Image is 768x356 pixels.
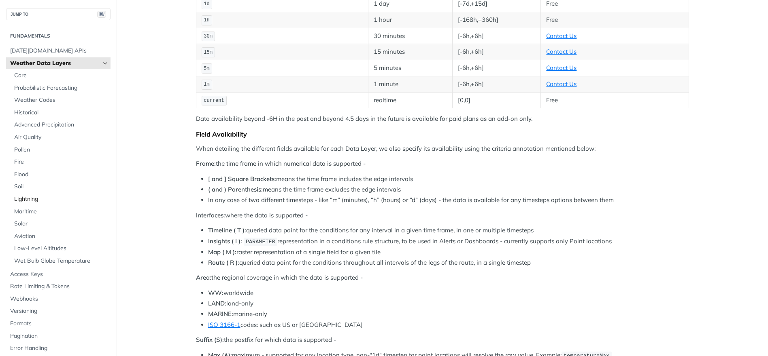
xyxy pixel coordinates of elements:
[368,60,453,76] td: 5 minutes
[10,193,111,205] a: Lightning
[10,169,111,181] a: Flood
[208,226,246,234] strong: Timeline ( T ):
[14,96,108,104] span: Weather Codes
[14,183,108,191] span: Soil
[196,273,689,282] p: the regional coverage in which the data is supported -
[204,82,209,87] span: 1m
[10,270,108,278] span: Access Keys
[208,185,263,193] strong: ( and ) Parenthesis:
[6,32,111,40] h2: Fundamentals
[10,230,111,242] a: Aviation
[14,220,108,228] span: Solar
[208,185,689,194] li: means the time frame excludes the edge intervals
[208,248,689,257] li: raster representation of a single field for a given tile
[208,289,689,298] li: worldwide
[6,8,111,20] button: JUMP TO⌘/
[14,171,108,179] span: Flood
[453,76,541,92] td: [-6h,+6h]
[6,318,111,330] a: Formats
[208,175,689,184] li: means the time frame includes the edge intervals
[208,320,689,330] li: codes: such as US or [GEOGRAPHIC_DATA]
[546,48,577,55] a: Contact Us
[204,1,209,7] span: 1d
[368,76,453,92] td: 1 minute
[10,307,108,315] span: Versioning
[208,299,226,307] strong: LAND:
[10,131,111,143] a: Air Quality
[10,47,108,55] span: [DATE][DOMAIN_NAME] APIs
[204,34,213,39] span: 30m
[368,92,453,108] td: realtime
[10,107,111,119] a: Historical
[14,109,108,117] span: Historical
[208,196,689,205] li: In any case of two different timesteps - like “m” (minutes), “h” (hours) or “d” (days) - the data...
[453,60,541,76] td: [-6h,+6h]
[14,158,108,166] span: Fire
[6,342,111,354] a: Error Handling
[10,156,111,168] a: Fire
[208,226,689,235] li: queried data point for the conditions for any interval in a given time frame, in one or multiple ...
[10,282,108,291] span: Rate Limiting & Tokens
[208,248,236,256] strong: Map ( M ):
[10,59,100,67] span: Weather Data Layers
[10,344,108,352] span: Error Handling
[208,321,240,329] a: ISO 3166-1
[541,12,689,28] td: Free
[14,208,108,216] span: Maritime
[541,92,689,108] td: Free
[196,130,689,138] div: Field Availability
[208,289,223,297] strong: WW:
[208,310,689,319] li: marine-only
[14,232,108,240] span: Aviation
[10,320,108,328] span: Formats
[14,72,108,80] span: Core
[10,70,111,82] a: Core
[10,181,111,193] a: Soil
[204,98,224,103] span: current
[453,12,541,28] td: [-168h,+360h]
[10,119,111,131] a: Advanced Precipitation
[208,310,233,318] strong: MARINE:
[453,28,541,44] td: [-6h,+6h]
[10,94,111,106] a: Weather Codes
[10,82,111,94] a: Probabilistic Forecasting
[102,60,108,67] button: Hide subpages for Weather Data Layers
[196,211,689,220] p: where the data is supported -
[208,259,239,266] strong: Route ( R ):
[6,268,111,280] a: Access Keys
[14,195,108,203] span: Lightning
[453,92,541,108] td: [0,0]
[208,299,689,308] li: land-only
[10,295,108,303] span: Webhooks
[196,335,689,345] p: the postfix for which data is supported -
[6,305,111,317] a: Versioning
[6,57,111,70] a: Weather Data LayersHide subpages for Weather Data Layers
[14,257,108,265] span: Wet Bulb Globe Temperature
[6,293,111,305] a: Webhooks
[10,255,111,267] a: Wet Bulb Globe Temperature
[6,280,111,293] a: Rate Limiting & Tokens
[196,336,224,343] strong: Suffix (S):
[368,12,453,28] td: 1 hour
[14,133,108,141] span: Air Quality
[204,17,209,23] span: 1h
[208,237,242,245] strong: Insights ( I ):
[546,32,577,40] a: Contact Us
[196,144,689,154] p: When detailing the different fields available for each Data Layer, we also specify its availabili...
[368,28,453,44] td: 30 minutes
[246,239,275,245] span: PARAMETER
[10,206,111,218] a: Maritime
[368,44,453,60] td: 15 minutes
[97,11,106,18] span: ⌘/
[546,80,577,88] a: Contact Us
[208,175,276,183] strong: [ and ] Square Brackets:
[6,330,111,342] a: Pagination
[546,64,577,72] a: Contact Us
[10,242,111,255] a: Low-Level Altitudes
[14,84,108,92] span: Probabilistic Forecasting
[6,45,111,57] a: [DATE][DOMAIN_NAME] APIs
[196,114,689,124] p: Data availability beyond -6H in the past and beyond 4.5 days in the future is available for paid ...
[14,244,108,253] span: Low-Level Altitudes
[453,44,541,60] td: [-6h,+6h]
[10,332,108,340] span: Pagination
